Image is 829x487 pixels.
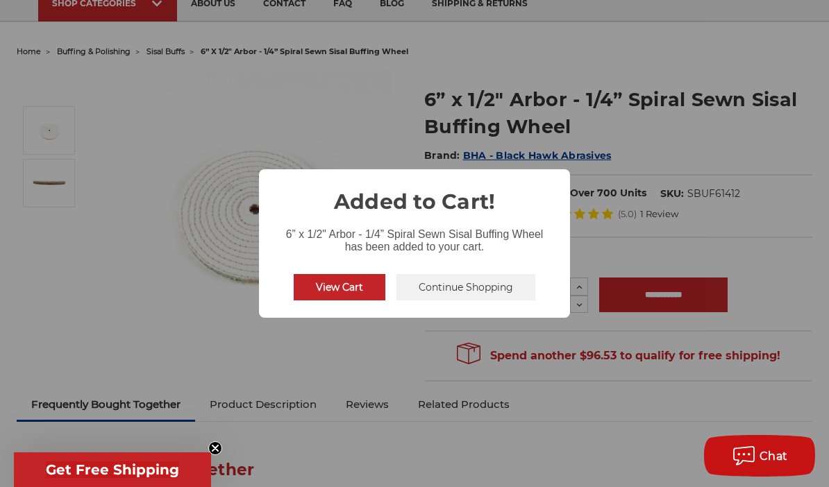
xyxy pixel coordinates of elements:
[760,450,788,463] span: Chat
[704,435,815,477] button: Chat
[294,274,385,300] button: View Cart
[46,461,179,478] span: Get Free Shipping
[396,274,535,300] button: Continue Shopping
[208,441,222,455] button: Close teaser
[259,217,570,256] div: 6” x 1/2" Arbor - 1/4” Spiral Sewn Sisal Buffing Wheel has been added to your cart.
[259,169,570,217] h2: Added to Cart!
